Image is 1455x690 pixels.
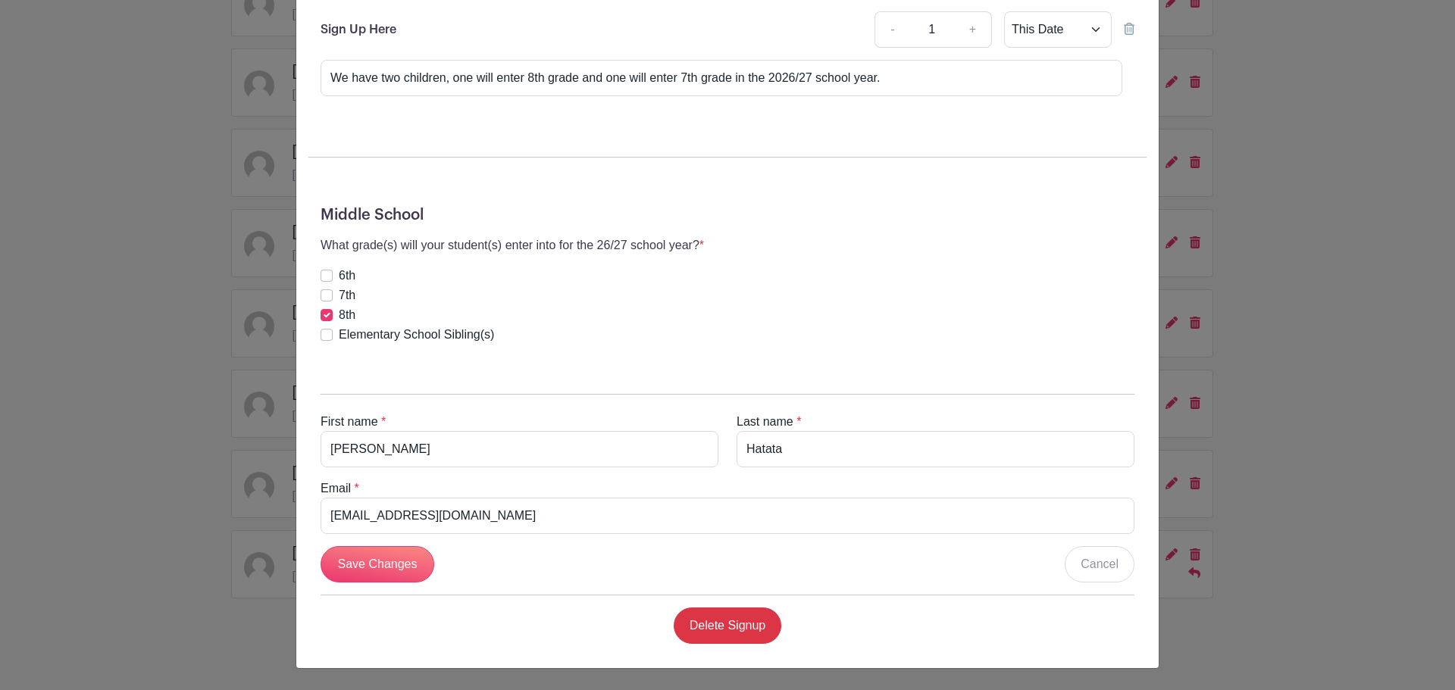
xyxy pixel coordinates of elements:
a: + [954,11,992,48]
label: First name [321,413,378,431]
p: What grade(s) will your student(s) enter into for the 26/27 school year? [321,236,704,254]
label: 6th [339,267,355,285]
label: 7th [339,286,355,304]
label: 8th [339,306,355,324]
label: Email [321,479,351,498]
p: Sign Up Here [321,20,396,39]
h5: Middle School [321,206,1134,224]
input: Save Changes [321,546,434,582]
a: - [875,11,909,48]
label: Elementary School Sibling(s) [339,326,494,344]
input: Note [321,60,1122,96]
label: Last name [737,413,793,431]
a: Delete Signup [674,607,782,644]
a: Cancel [1065,546,1134,582]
